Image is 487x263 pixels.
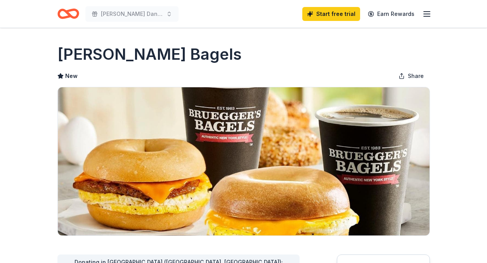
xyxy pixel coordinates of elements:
img: Image for Bruegger's Bagels [58,87,430,235]
a: Earn Rewards [363,7,419,21]
a: Start free trial [302,7,360,21]
button: [PERSON_NAME] Dance Clinic [85,6,179,22]
h1: [PERSON_NAME] Bagels [57,43,242,65]
span: New [65,71,78,81]
span: [PERSON_NAME] Dance Clinic [101,9,163,19]
a: Home [57,5,79,23]
span: Share [408,71,424,81]
button: Share [392,68,430,84]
